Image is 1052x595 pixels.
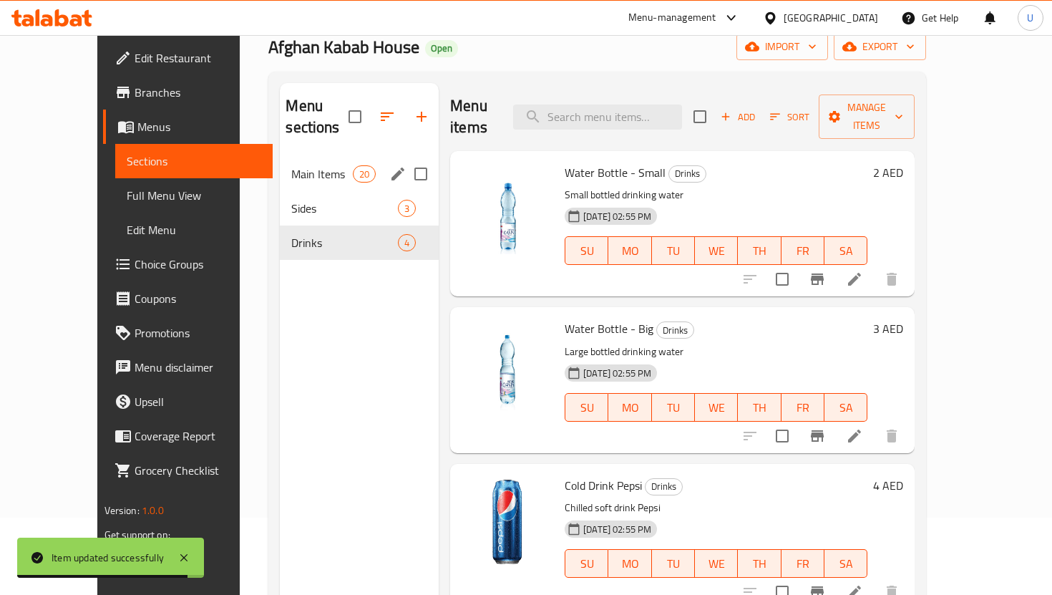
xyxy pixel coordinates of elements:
[781,236,824,265] button: FR
[719,109,757,125] span: Add
[280,191,439,226] div: Sides3
[657,322,693,339] span: Drinks
[354,168,375,181] span: 20
[268,31,419,63] span: Afghan Kabab House
[135,393,261,410] span: Upsell
[646,478,682,495] span: Drinks
[565,318,653,339] span: Water Bottle - Big
[135,49,261,67] span: Edit Restaurant
[736,34,828,60] button: import
[652,236,695,265] button: TU
[571,397,603,418] span: SU
[819,95,915,139] button: Manage items
[830,397,862,418] span: SA
[873,163,903,183] h6: 2 AED
[103,419,273,453] a: Coverage Report
[744,553,775,574] span: TH
[824,236,867,265] button: SA
[824,549,867,578] button: SA
[370,100,404,134] span: Sort sections
[291,165,352,183] span: Main Items
[652,393,695,422] button: TU
[137,118,261,135] span: Menus
[135,290,261,307] span: Coupons
[715,106,761,128] span: Add item
[770,109,809,125] span: Sort
[115,178,273,213] a: Full Menu View
[135,84,261,101] span: Branches
[578,523,657,536] span: [DATE] 02:55 PM
[450,95,496,138] h2: Menu items
[656,321,694,339] div: Drinks
[685,102,715,132] span: Select section
[398,234,416,251] div: items
[668,165,706,183] div: Drinks
[135,359,261,376] span: Menu disclaimer
[830,241,862,261] span: SA
[280,226,439,260] div: Drinks4
[135,256,261,273] span: Choice Groups
[462,319,553,410] img: Water Bottle - Big
[135,427,261,445] span: Coverage Report
[399,236,415,250] span: 4
[425,42,458,54] span: Open
[103,247,273,281] a: Choice Groups
[103,350,273,384] a: Menu disclaimer
[695,236,738,265] button: WE
[830,553,862,574] span: SA
[115,144,273,178] a: Sections
[748,38,817,56] span: import
[462,475,553,567] img: Cold Drink Pepsi
[787,241,819,261] span: FR
[103,281,273,316] a: Coupons
[614,553,646,574] span: MO
[658,553,689,574] span: TU
[104,501,140,520] span: Version:
[571,241,603,261] span: SU
[103,316,273,350] a: Promotions
[425,40,458,57] div: Open
[645,478,683,495] div: Drinks
[280,151,439,266] nav: Menu sections
[658,241,689,261] span: TU
[103,41,273,75] a: Edit Restaurant
[738,549,781,578] button: TH
[127,221,261,238] span: Edit Menu
[387,163,409,185] button: edit
[142,501,164,520] span: 1.0.0
[873,475,903,495] h6: 4 AED
[846,427,863,445] a: Edit menu item
[103,75,273,110] a: Branches
[715,106,761,128] button: Add
[462,163,553,254] img: Water Bottle - Small
[565,343,867,361] p: Large bottled drinking water
[115,213,273,247] a: Edit Menu
[761,106,819,128] span: Sort items
[658,397,689,418] span: TU
[846,271,863,288] a: Edit menu item
[127,153,261,170] span: Sections
[513,105,682,130] input: search
[565,393,608,422] button: SU
[565,186,867,204] p: Small bottled drinking water
[103,453,273,488] a: Grocery Checklist
[652,549,695,578] button: TU
[767,264,797,294] span: Select to update
[404,100,439,134] button: Add section
[280,157,439,191] div: Main Items20edit
[695,393,738,422] button: WE
[800,262,834,296] button: Branch-specific-item
[578,210,657,223] span: [DATE] 02:55 PM
[701,397,732,418] span: WE
[286,95,349,138] h2: Menu sections
[695,549,738,578] button: WE
[103,384,273,419] a: Upsell
[565,475,642,496] span: Cold Drink Pepsi
[787,397,819,418] span: FR
[291,200,398,217] span: Sides
[340,102,370,132] span: Select all sections
[738,236,781,265] button: TH
[291,234,398,251] span: Drinks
